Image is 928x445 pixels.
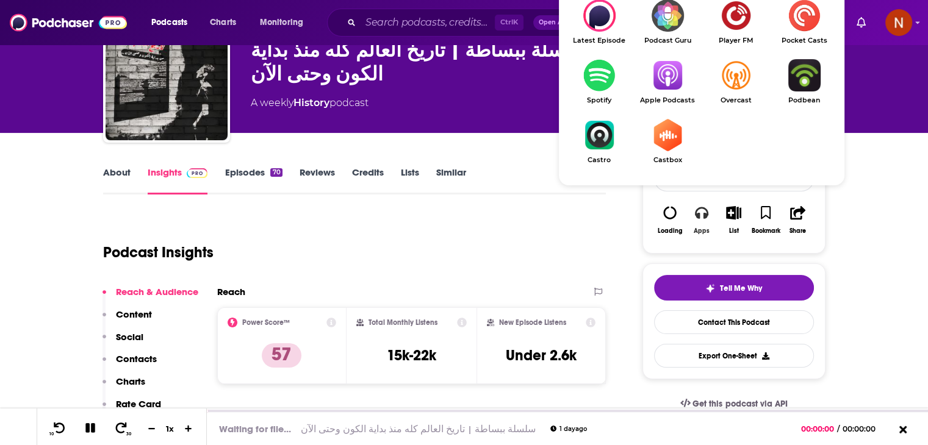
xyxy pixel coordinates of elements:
span: Logged in as AdelNBM [885,9,912,36]
button: open menu [251,13,319,32]
div: Waiting for file... [219,423,291,435]
div: Loading [658,227,682,235]
h2: Total Monthly Listens [369,318,437,327]
a: Apple PodcastsApple Podcasts [633,59,702,104]
span: Monitoring [260,14,303,31]
div: Share [790,227,806,235]
div: List [729,227,739,235]
a: OvercastOvercast [702,59,770,104]
a: Similar [436,166,466,194]
p: Social [116,331,143,343]
div: 1 day ago [550,425,587,432]
div: Search podcasts, credits, & more... [339,9,617,37]
button: Open AdvancedNew [533,15,595,30]
span: Open Advanced [539,20,589,26]
button: tell me why sparkleTell Me Why [654,275,814,301]
p: Rate Card [116,398,161,410]
a: CastboxCastbox [633,119,702,164]
span: Overcast [702,96,770,104]
p: Reach & Audience [116,286,198,297]
span: 10 [49,432,54,436]
h3: 15k-22k [387,346,436,365]
button: 30 [110,421,134,436]
div: 1 x [160,424,181,433]
a: Charts [202,13,243,32]
h2: Power Score™ [242,318,290,327]
span: Tell Me Why [720,283,762,293]
a: سلسلة ببساطة | تاريخ العالم كله منذ بداية الكون وحتى الآن [301,423,536,435]
button: Social [103,331,143,354]
h2: New Episode Listens [499,318,566,327]
button: open menu [143,13,203,32]
h1: Podcast Insights [103,243,214,262]
a: History [293,97,329,109]
span: Apple Podcasts [633,96,702,104]
img: سلسلة ببساطة | تاريخ العالم كله منذ بداية الكون وحتى الآن [106,18,228,140]
a: CastroCastro [565,119,633,164]
a: Contact This Podcast [654,310,814,334]
div: Apps [694,227,710,235]
button: Share [782,198,813,242]
span: 00:00:00 [801,424,837,433]
h3: Under 2.6k [506,346,577,365]
img: tell me why sparkle [705,283,715,293]
span: Podcast Guru [633,37,702,44]
button: Reach & Audience [103,286,198,308]
span: / [837,424,840,433]
a: About [103,166,131,194]
a: Episodes70 [225,166,282,194]
img: Podchaser Pro [187,168,208,178]
span: Pocket Casts [770,37,838,44]
img: Podchaser - Follow, Share and Rate Podcasts [10,11,127,34]
span: Podcasts [151,14,187,31]
a: Credits [352,166,384,194]
button: Rate Card [103,398,161,421]
button: Apps [686,198,718,242]
a: SpotifySpotify [565,59,633,104]
span: Ctrl K [495,15,523,30]
span: Charts [210,14,236,31]
button: Content [103,308,152,331]
a: Show notifications dropdown [852,12,871,33]
span: 00:00:00 [840,424,888,433]
p: Contacts [116,353,157,365]
div: A weekly podcast [251,96,369,110]
a: PodbeanPodbean [770,59,838,104]
button: List [718,198,749,242]
p: Content [116,308,152,320]
span: Latest Episode [565,37,633,44]
h2: Reach [217,286,245,297]
a: Lists [401,166,419,194]
span: 30 [126,432,131,436]
button: Charts [103,376,145,398]
span: Castbox [633,156,702,164]
span: Castro [565,156,633,164]
input: Search podcasts, credits, & more... [361,13,495,32]
button: Contacts [103,353,157,376]
a: Get this podcast via API [671,389,797,419]
a: Reviews [300,166,335,194]
button: Export One-Sheet [654,344,814,368]
div: 70 [270,168,282,177]
p: 57 [262,343,301,368]
span: Player FM [702,37,770,44]
span: Get this podcast via API [692,399,787,409]
p: Charts [116,376,145,387]
button: Show profile menu [885,9,912,36]
button: Bookmark [750,198,782,242]
button: Loading [654,198,686,242]
div: Bookmark [751,227,780,235]
button: 10 [47,421,70,436]
span: Spotify [565,96,633,104]
img: User Profile [885,9,912,36]
a: InsightsPodchaser Pro [148,166,208,194]
span: Podbean [770,96,838,104]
